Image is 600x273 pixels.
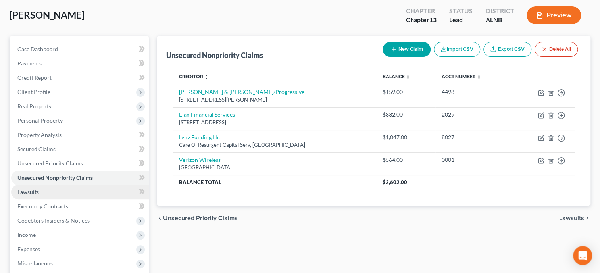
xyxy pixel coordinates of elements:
a: Lvnv Funding Llc [179,134,220,140]
span: $2,602.00 [382,179,407,185]
span: Lawsuits [559,215,584,221]
a: Payments [11,56,149,71]
div: $159.00 [382,88,429,96]
i: chevron_right [584,215,590,221]
div: 2029 [442,111,506,119]
span: Executory Contracts [17,203,68,210]
a: Credit Report [11,71,149,85]
i: chevron_left [157,215,163,221]
div: Lead [449,15,473,25]
div: [STREET_ADDRESS][PERSON_NAME] [179,96,369,104]
a: Creditor unfold_more [179,73,209,79]
a: Unsecured Priority Claims [11,156,149,171]
span: Unsecured Priority Claims [163,215,238,221]
span: Expenses [17,246,40,252]
button: Lawsuits chevron_right [559,215,590,221]
span: Case Dashboard [17,46,58,52]
button: Preview [527,6,581,24]
a: Case Dashboard [11,42,149,56]
span: Payments [17,60,42,67]
a: Lawsuits [11,185,149,199]
div: ALNB [485,15,514,25]
span: Secured Claims [17,146,56,152]
button: Delete All [535,42,578,57]
a: Acct Number unfold_more [442,73,481,79]
div: $832.00 [382,111,429,119]
div: [GEOGRAPHIC_DATA] [179,164,369,171]
a: Property Analysis [11,128,149,142]
span: Unsecured Priority Claims [17,160,83,167]
span: Personal Property [17,117,63,124]
div: $564.00 [382,156,429,164]
button: Import CSV [434,42,480,57]
div: 4498 [442,88,506,96]
span: Lawsuits [17,188,39,195]
a: Executory Contracts [11,199,149,213]
span: Credit Report [17,74,52,81]
span: Income [17,231,36,238]
i: unfold_more [477,75,481,79]
div: 0001 [442,156,506,164]
button: New Claim [383,42,431,57]
div: Status [449,6,473,15]
a: Unsecured Nonpriority Claims [11,171,149,185]
div: Open Intercom Messenger [573,246,592,265]
div: $1,047.00 [382,133,429,141]
a: [PERSON_NAME] & [PERSON_NAME]/Progressive [179,88,304,95]
a: Elan Financial Services [179,111,235,118]
div: Care Of Resurgent Capital Serv, [GEOGRAPHIC_DATA] [179,141,369,149]
span: Unsecured Nonpriority Claims [17,174,93,181]
a: Verizon Wireless [179,156,221,163]
div: District [485,6,514,15]
i: unfold_more [405,75,410,79]
th: Balance Total [173,175,376,189]
span: Miscellaneous [17,260,53,267]
button: chevron_left Unsecured Priority Claims [157,215,238,221]
span: Property Analysis [17,131,62,138]
a: Secured Claims [11,142,149,156]
span: [PERSON_NAME] [10,9,85,21]
a: Export CSV [483,42,531,57]
div: Chapter [406,15,437,25]
div: Chapter [406,6,437,15]
span: 13 [429,16,437,23]
span: Client Profile [17,88,50,95]
span: Real Property [17,103,52,110]
i: unfold_more [204,75,209,79]
div: 8027 [442,133,506,141]
a: Balance unfold_more [382,73,410,79]
div: [STREET_ADDRESS] [179,119,369,126]
div: Unsecured Nonpriority Claims [166,50,263,60]
span: Codebtors Insiders & Notices [17,217,90,224]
